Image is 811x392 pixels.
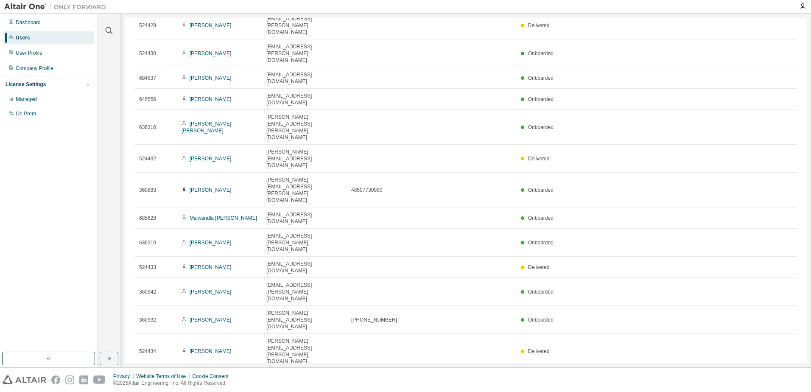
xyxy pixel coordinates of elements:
[136,373,192,380] div: Website Terms of Use
[113,373,136,380] div: Privacy
[266,282,344,302] span: [EMAIL_ADDRESS][PERSON_NAME][DOMAIN_NAME]
[139,96,156,103] span: 646556
[190,215,257,221] a: Malwandla [PERSON_NAME]
[528,348,550,354] span: Delivered
[528,124,554,130] span: Onboarded
[528,156,550,162] span: Delivered
[528,75,554,81] span: Onboarded
[528,317,554,323] span: Onboarded
[65,375,74,384] img: instagram.svg
[190,96,232,102] a: [PERSON_NAME]
[139,75,156,81] span: 684537
[6,81,46,88] div: License Settings
[528,50,554,56] span: Onboarded
[528,187,554,193] span: Onboarded
[266,114,344,141] span: [PERSON_NAME][EMAIL_ADDRESS][PERSON_NAME][DOMAIN_NAME]
[139,155,156,162] span: 524432
[190,348,232,354] a: [PERSON_NAME]
[190,289,232,295] a: [PERSON_NAME]
[113,380,234,387] p: © 2025 Altair Engineering, Inc. All Rights Reserved.
[190,75,232,81] a: [PERSON_NAME]
[93,375,106,384] img: youtube.svg
[139,187,156,193] span: 360883
[16,96,37,103] div: Managed
[139,264,156,271] span: 524433
[3,375,46,384] img: altair_logo.svg
[190,187,232,193] a: [PERSON_NAME]
[266,71,344,85] span: [EMAIL_ADDRESS][DOMAIN_NAME]
[266,148,344,169] span: [PERSON_NAME][EMAIL_ADDRESS][DOMAIN_NAME]
[16,50,42,56] div: User Profile
[139,22,156,29] span: 524429
[266,176,344,204] span: [PERSON_NAME][EMAIL_ADDRESS][PERSON_NAME][DOMAIN_NAME]
[190,240,232,246] a: [PERSON_NAME]
[528,215,554,221] span: Onboarded
[190,264,232,270] a: [PERSON_NAME]
[528,96,554,102] span: Onboarded
[266,15,344,36] span: [EMAIL_ADDRESS][PERSON_NAME][DOMAIN_NAME]
[266,260,344,274] span: [EMAIL_ADDRESS][DOMAIN_NAME]
[16,110,36,117] div: On Prem
[266,232,344,253] span: [EMAIL_ADDRESS][PERSON_NAME][DOMAIN_NAME]
[182,121,231,134] a: [PERSON_NAME] [PERSON_NAME]
[16,34,30,41] div: Users
[139,50,156,57] span: 524430
[351,187,382,193] span: 48507730990
[139,316,156,323] span: 360932
[4,3,110,11] img: Altair One
[528,289,554,295] span: Onboarded
[266,310,344,330] span: [PERSON_NAME][EMAIL_ADDRESS][DOMAIN_NAME]
[139,215,156,221] span: 685628
[190,22,232,28] a: [PERSON_NAME]
[139,288,156,295] span: 360942
[351,316,397,323] span: [PHONE_NUMBER]
[192,373,233,380] div: Cookie Consent
[266,92,344,106] span: [EMAIL_ADDRESS][DOMAIN_NAME]
[266,43,344,64] span: [EMAIL_ADDRESS][PERSON_NAME][DOMAIN_NAME]
[190,156,232,162] a: [PERSON_NAME]
[139,348,156,355] span: 524434
[528,264,550,270] span: Delivered
[16,65,53,72] div: Company Profile
[139,239,156,246] span: 636310
[266,211,344,225] span: [EMAIL_ADDRESS][DOMAIN_NAME]
[528,22,550,28] span: Delivered
[190,50,232,56] a: [PERSON_NAME]
[266,338,344,365] span: [PERSON_NAME][EMAIL_ADDRESS][PERSON_NAME][DOMAIN_NAME]
[79,375,88,384] img: linkedin.svg
[528,240,554,246] span: Onboarded
[51,375,60,384] img: facebook.svg
[190,317,232,323] a: [PERSON_NAME]
[16,19,41,26] div: Dashboard
[139,124,156,131] span: 636316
